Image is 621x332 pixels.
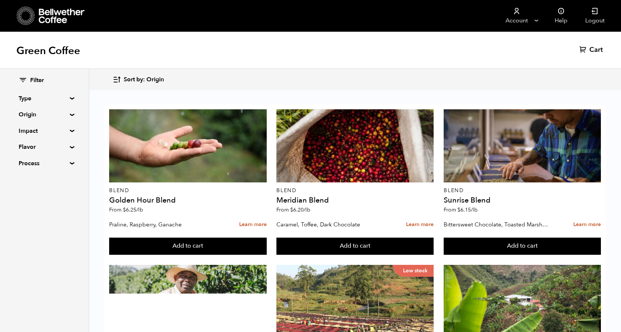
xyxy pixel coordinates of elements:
[30,76,44,85] span: Filter
[304,206,310,213] span: /lb
[109,188,266,193] p: Blend
[276,197,434,204] h4: Meridian Blend
[124,76,164,84] span: Sort by: Origin
[276,238,434,255] button: Add to cart
[109,238,266,255] button: Add to cart
[109,219,216,230] p: Praline, Raspberry, Ganache
[239,217,267,233] a: Learn more
[276,219,383,230] p: Caramel, Toffee, Dark Chocolate
[19,94,70,103] summary: Type
[444,206,478,213] span: From
[444,188,601,193] p: Blend
[444,197,601,204] h4: Sunrise Blend
[393,265,434,277] p: Low stock
[16,44,80,57] h1: Green Coffee
[123,206,143,213] bdi: 6.25
[19,110,70,119] summary: Origin
[109,197,266,204] h4: Golden Hour Blend
[457,206,460,213] span: $
[113,71,164,88] button: Sort by: Origin
[136,206,143,213] span: /lb
[406,217,434,233] a: Learn more
[19,142,70,151] summary: Flavor
[471,206,478,213] span: /lb
[290,206,293,213] span: $
[123,206,126,213] span: $
[19,126,70,135] summary: Impact
[276,206,310,213] span: From
[444,219,551,230] p: Bittersweet Chocolate, Toasted Marshmallow, Candied Orange, Praline
[444,238,601,255] button: Add to cart
[579,46,605,54] a: Cart
[276,188,434,193] p: Blend
[19,159,70,168] summary: Process
[589,46,603,54] span: Cart
[573,217,601,233] a: Learn more
[109,206,143,213] span: From
[457,206,478,213] bdi: 6.15
[290,206,310,213] bdi: 6.20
